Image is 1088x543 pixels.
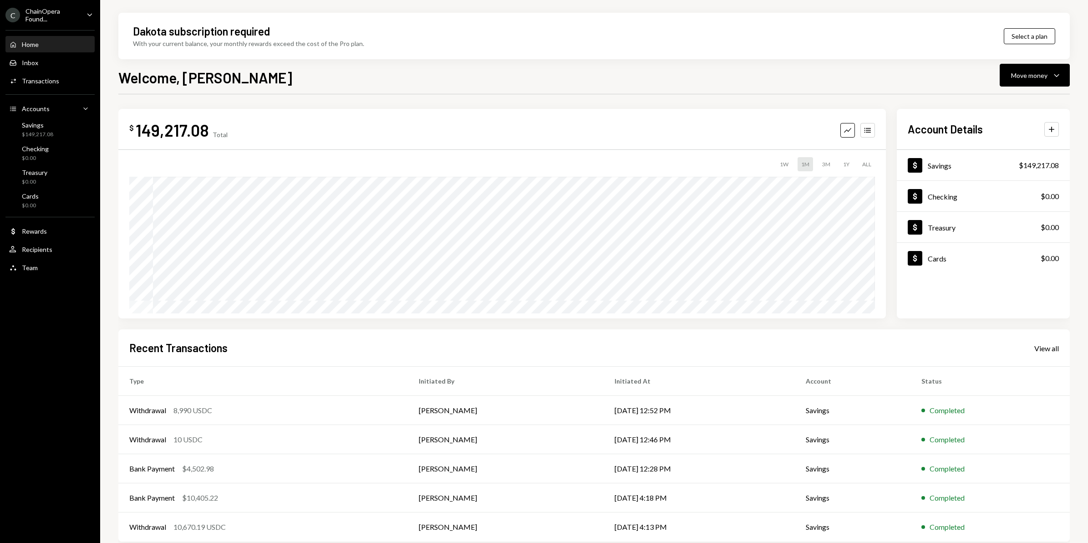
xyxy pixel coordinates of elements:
[129,522,166,533] div: Withdrawal
[22,264,38,271] div: Team
[795,396,910,425] td: Savings
[897,181,1070,211] a: Checking$0.00
[129,463,175,474] div: Bank Payment
[5,190,95,211] a: Cards$0.00
[930,522,965,533] div: Completed
[604,483,795,512] td: [DATE] 4:18 PM
[604,512,795,542] td: [DATE] 4:13 PM
[897,243,1070,273] a: Cards$0.00
[604,396,795,425] td: [DATE] 12:52 PM
[795,425,910,454] td: Savings
[173,434,203,445] div: 10 USDC
[213,131,228,138] div: Total
[930,492,965,503] div: Completed
[5,100,95,117] a: Accounts
[795,483,910,512] td: Savings
[930,463,965,474] div: Completed
[928,223,956,232] div: Treasury
[928,254,946,263] div: Cards
[604,425,795,454] td: [DATE] 12:46 PM
[1041,222,1059,233] div: $0.00
[22,145,49,153] div: Checking
[22,41,39,48] div: Home
[897,212,1070,242] a: Treasury$0.00
[173,405,212,416] div: 8,990 USDC
[22,131,53,138] div: $149,217.08
[22,105,50,113] div: Accounts
[133,39,364,48] div: With your current balance, your monthly rewards exceed the cost of the Pro plan.
[5,118,95,140] a: Savings$149,217.08
[1000,64,1070,87] button: Move money
[604,367,795,396] th: Initiated At
[22,77,59,85] div: Transactions
[859,157,875,171] div: ALL
[22,227,47,235] div: Rewards
[129,434,166,445] div: Withdrawal
[22,192,39,200] div: Cards
[22,121,53,129] div: Savings
[5,142,95,164] a: Checking$0.00
[5,8,20,22] div: C
[5,241,95,257] a: Recipients
[928,192,957,201] div: Checking
[910,367,1070,396] th: Status
[408,454,604,483] td: [PERSON_NAME]
[22,154,49,162] div: $0.00
[129,405,166,416] div: Withdrawal
[408,367,604,396] th: Initiated By
[795,512,910,542] td: Savings
[908,122,983,137] h2: Account Details
[22,202,39,210] div: $0.00
[1034,344,1059,353] div: View all
[5,72,95,89] a: Transactions
[408,512,604,542] td: [PERSON_NAME]
[5,36,95,52] a: Home
[173,522,226,533] div: 10,670.19 USDC
[1019,160,1059,171] div: $149,217.08
[776,157,792,171] div: 1W
[118,367,408,396] th: Type
[819,157,834,171] div: 3M
[1004,28,1055,44] button: Select a plan
[1011,71,1047,80] div: Move money
[930,434,965,445] div: Completed
[182,463,214,474] div: $4,502.98
[408,483,604,512] td: [PERSON_NAME]
[136,120,209,140] div: 149,217.08
[795,454,910,483] td: Savings
[408,396,604,425] td: [PERSON_NAME]
[129,123,134,133] div: $
[408,425,604,454] td: [PERSON_NAME]
[129,492,175,503] div: Bank Payment
[5,166,95,188] a: Treasury$0.00
[5,54,95,71] a: Inbox
[22,178,47,186] div: $0.00
[22,59,38,67] div: Inbox
[1041,253,1059,264] div: $0.00
[25,7,79,23] div: ChainOpera Found...
[839,157,853,171] div: 1Y
[604,454,795,483] td: [DATE] 12:28 PM
[5,223,95,239] a: Rewards
[1034,343,1059,353] a: View all
[22,246,52,253] div: Recipients
[182,492,218,503] div: $10,405.22
[1041,191,1059,202] div: $0.00
[5,259,95,276] a: Team
[897,150,1070,180] a: Savings$149,217.08
[798,157,813,171] div: 1M
[930,405,965,416] div: Completed
[928,161,951,170] div: Savings
[795,367,910,396] th: Account
[129,340,228,355] h2: Recent Transactions
[22,169,47,176] div: Treasury
[118,68,292,87] h1: Welcome, [PERSON_NAME]
[133,24,270,39] div: Dakota subscription required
